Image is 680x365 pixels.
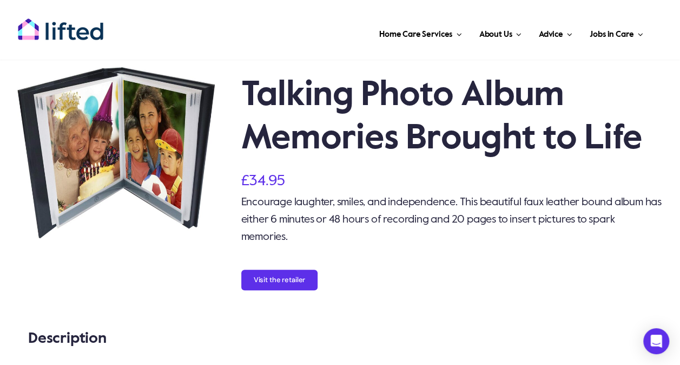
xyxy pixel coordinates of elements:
[479,26,512,43] span: About Us
[241,74,663,160] h1: Talking Photo Album Memories Brought to Life
[539,26,563,43] span: Advice
[17,18,104,29] a: lifted-logo
[586,16,646,49] a: Jobs in Care
[241,173,285,188] bdi: 34.95
[241,194,663,246] p: Encourage laughter, smiles, and independence. This beautiful faux leather bound album has either ...
[241,270,318,290] button: Visit the retailer
[241,173,249,188] span: £
[536,16,576,49] a: Advice
[643,328,669,354] div: Open Intercom Messenger
[376,16,465,49] a: Home Care Services
[476,16,524,49] a: About Us
[590,26,633,43] span: Jobs in Care
[379,26,452,43] span: Home Care Services
[17,67,215,239] a: Talking Photo Album, Voice Recordable with 6 Minutes
[28,324,652,353] h2: Description
[127,16,646,49] nav: Main Menu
